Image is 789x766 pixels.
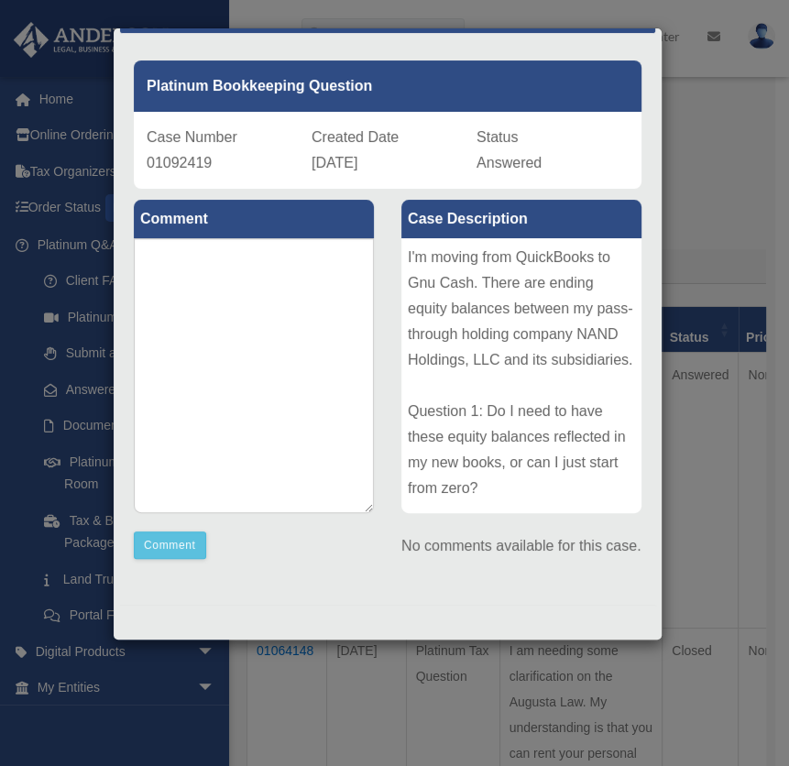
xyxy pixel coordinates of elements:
[134,60,641,112] div: Platinum Bookkeeping Question
[401,200,641,238] label: Case Description
[312,155,357,170] span: [DATE]
[477,155,542,170] span: Answered
[147,155,212,170] span: 01092419
[401,238,641,513] div: I'm moving from QuickBooks to Gnu Cash. There are ending equity balances between my pass-through ...
[134,200,374,238] label: Comment
[134,531,206,559] button: Comment
[147,129,237,145] span: Case Number
[477,129,518,145] span: Status
[401,533,641,559] p: No comments available for this case.
[312,129,399,145] span: Created Date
